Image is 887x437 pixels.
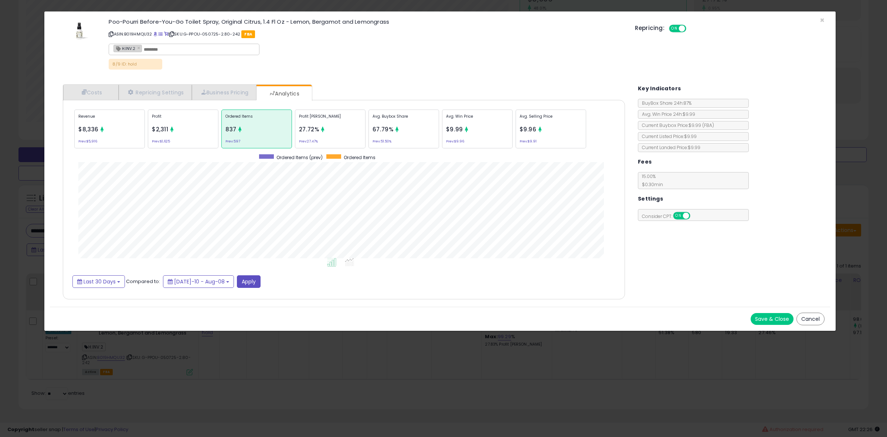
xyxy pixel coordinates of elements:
h3: Poo-Pourri Before-You-Go Toilet Spray, Original Citrus, 1.4 Fl Oz - Lemon, Bergamot and Lemongrass [109,19,624,24]
span: 67.79% [373,125,394,133]
span: Current Buybox Price: [638,122,714,128]
span: $9.96 [520,125,537,133]
span: [DATE]-10 - Aug-08 [174,278,225,285]
small: Prev: 51.50% [373,140,391,142]
button: Apply [237,275,261,288]
button: Save & Close [751,313,793,325]
a: BuyBox page [153,31,157,37]
span: $8,336 [78,125,99,133]
span: Current Landed Price: $9.99 [638,144,700,151]
span: Current Listed Price: $9.99 [638,133,697,139]
span: OFF [685,26,697,32]
span: Ordered Items [344,154,375,161]
a: × [137,44,142,51]
a: Costs [63,85,119,100]
img: 31LpRCNEDbL._SL60_.jpg [68,19,91,41]
span: FBA [241,30,255,38]
small: Prev: $9.96 [446,140,464,142]
p: Avg. Buybox Share [373,114,435,125]
a: Analytics [256,86,311,101]
h5: Repricing: [635,25,665,31]
a: Repricing Settings [119,85,192,100]
span: Last 30 Days [84,278,116,285]
small: Prev: 27.47% [299,140,318,142]
span: ( FBA ) [702,122,714,128]
p: ASIN: B019HMQU32 | SKU: G-PPOU-050725-2.80-242 [109,28,624,40]
span: Avg. Win Price 24h: $9.99 [638,111,695,117]
span: ON [670,26,679,32]
button: Cancel [796,313,825,325]
h5: Fees [638,157,652,167]
span: H.INV.2 [114,45,135,51]
span: Consider CPT: [638,213,700,219]
span: ON [674,213,683,219]
a: All offer listings [159,31,163,37]
span: × [820,15,825,26]
span: $2,311 [152,125,169,133]
span: OFF [689,213,701,219]
p: Avg. Selling Price [520,114,582,125]
p: Avg. Win Price [446,114,509,125]
p: Ordered Items [225,114,288,125]
span: BuyBox Share 24h: 87% [638,100,691,106]
span: $0.30 min [638,181,663,188]
small: Prev: 597 [225,140,240,142]
small: Prev: $1,625 [152,140,170,142]
p: 8/9 ID: hold [109,59,162,70]
span: 837 [225,125,237,133]
small: Prev: $9.91 [520,140,537,142]
span: 15.00 % [638,173,663,188]
small: Prev: $5,916 [78,140,97,142]
p: Profit [PERSON_NAME] [299,114,361,125]
span: Ordered Items (prev) [276,154,323,161]
p: Profit [152,114,214,125]
span: 27.72% [299,125,319,133]
h5: Key Indicators [638,84,681,93]
span: $9.99 [446,125,463,133]
a: Your listing only [164,31,168,37]
span: Compared to: [126,278,160,285]
h5: Settings [638,194,663,204]
a: Business Pricing [192,85,256,100]
span: $9.99 [689,122,714,128]
p: Revenue [78,114,141,125]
